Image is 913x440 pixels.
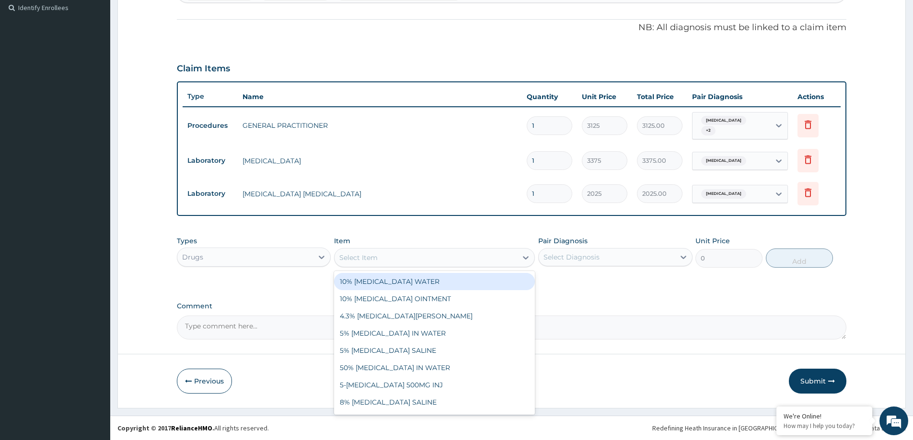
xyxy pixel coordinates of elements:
div: 5% [MEDICAL_DATA] SALINE [334,342,535,359]
button: Submit [789,369,846,394]
td: Procedures [183,117,238,135]
div: 4.3% [MEDICAL_DATA][PERSON_NAME] [334,307,535,325]
textarea: Type your message and hit 'Enter' [5,261,183,295]
div: 5% [MEDICAL_DATA] IN WATER [334,325,535,342]
div: Minimize live chat window [157,5,180,28]
footer: All rights reserved. [110,416,913,440]
div: 10% [MEDICAL_DATA] WATER [334,273,535,290]
p: NB: All diagnosis must be linked to a claim item [177,22,846,34]
button: Previous [177,369,232,394]
span: [MEDICAL_DATA] [701,116,746,125]
span: [MEDICAL_DATA] [701,156,746,166]
img: d_794563401_company_1708531726252_794563401 [18,48,39,72]
label: Comment [177,302,846,310]
span: We're online! [56,121,132,217]
th: Total Price [632,87,687,106]
label: Types [177,237,197,245]
th: Pair Diagnosis [687,87,793,106]
div: 8% [MEDICAL_DATA] SALINE [334,394,535,411]
div: Select Item [339,253,378,262]
td: [MEDICAL_DATA] [238,151,522,170]
th: Type [183,88,238,105]
td: [MEDICAL_DATA] [MEDICAL_DATA] [238,184,522,203]
div: 10% [MEDICAL_DATA] OINTMENT [334,290,535,307]
a: RelianceHMO [171,424,212,432]
th: Quantity [522,87,577,106]
strong: Copyright © 2017 . [117,424,214,432]
th: Actions [793,87,841,106]
th: Name [238,87,522,106]
div: [MEDICAL_DATA] 600/300 [334,411,535,428]
div: We're Online! [784,412,865,420]
button: Add [766,248,833,268]
label: Pair Diagnosis [538,236,588,246]
td: GENERAL PRACTITIONER [238,116,522,135]
td: Laboratory [183,185,238,203]
h3: Claim Items [177,64,230,74]
td: Laboratory [183,152,238,169]
div: Redefining Heath Insurance in [GEOGRAPHIC_DATA] using Telemedicine and Data Science! [652,423,906,433]
th: Unit Price [577,87,632,106]
div: Drugs [182,252,203,262]
span: + 2 [701,126,716,135]
div: 50% [MEDICAL_DATA] IN WATER [334,359,535,376]
span: [MEDICAL_DATA] [701,189,746,199]
p: How may I help you today? [784,422,865,430]
div: Select Diagnosis [543,252,600,262]
div: 5-[MEDICAL_DATA] 500MG INJ [334,376,535,394]
label: Unit Price [695,236,730,246]
label: Item [334,236,350,246]
div: Chat with us now [50,54,161,66]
